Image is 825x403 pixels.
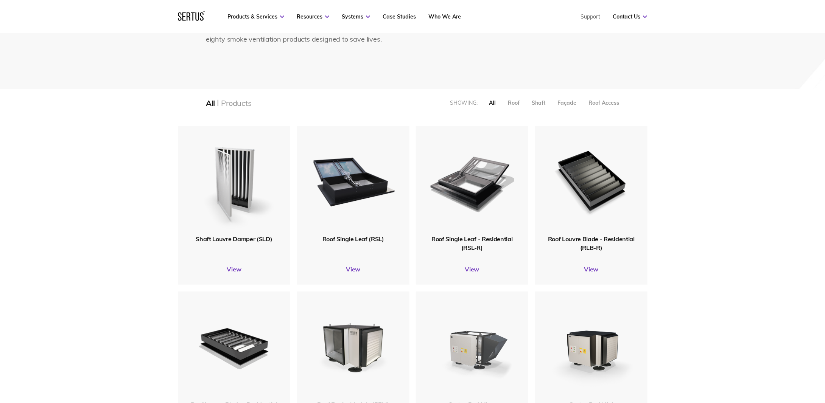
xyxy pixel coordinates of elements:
[613,13,647,20] a: Contact Us
[221,98,251,108] div: Products
[383,13,416,20] a: Case Studies
[227,13,284,20] a: Products & Services
[322,235,384,243] span: Roof Single Leaf (RSL)
[416,265,528,273] a: View
[508,99,520,106] div: Roof
[196,235,272,243] span: Shaft Louvre Damper (SLD)
[557,99,576,106] div: Façade
[588,99,619,106] div: Roof Access
[206,23,397,45] div: From concept to production line, we’ve built a range of over eighty smoke ventilation products de...
[450,99,478,106] div: Showing:
[297,13,329,20] a: Resources
[178,265,290,273] a: View
[489,99,496,106] div: All
[428,13,461,20] a: Who We Are
[689,316,825,403] iframe: Chat Widget
[206,98,215,108] div: All
[535,265,648,273] a: View
[532,99,545,106] div: Shaft
[548,235,635,251] span: Roof Louvre Blade - Residential (RLB-R)
[581,13,600,20] a: Support
[342,13,370,20] a: Systems
[297,265,409,273] a: View
[431,235,512,251] span: Roof Single Leaf - Residential (RSL-R)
